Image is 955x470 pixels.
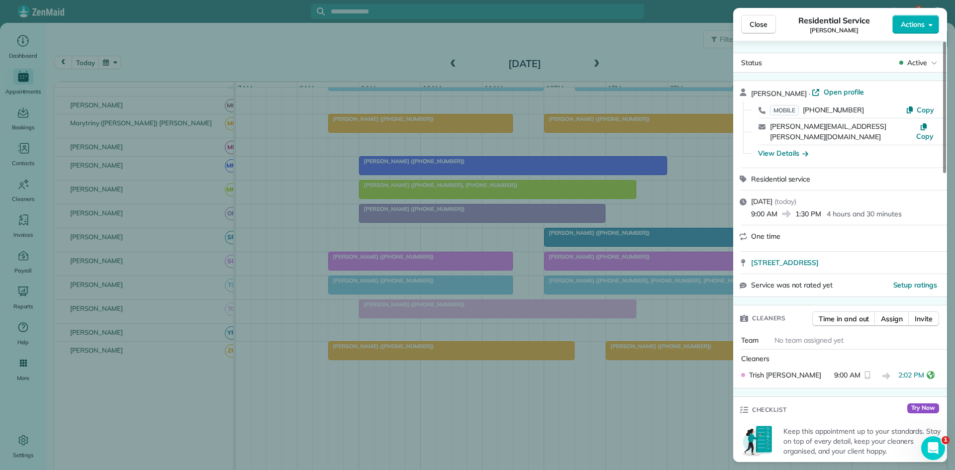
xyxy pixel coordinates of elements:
[810,26,859,34] span: [PERSON_NAME]
[907,403,939,413] span: Try Now
[751,258,819,268] span: [STREET_ADDRESS]
[750,19,767,29] span: Close
[803,105,864,114] span: [PHONE_NUMBER]
[824,87,864,97] span: Open profile
[916,132,934,141] span: Copy
[741,58,762,67] span: Status
[751,175,810,184] span: Residential service
[774,336,844,345] span: No team assigned yet
[795,209,821,219] span: 1:30 PM
[751,232,780,241] span: One time
[783,426,941,456] p: Keep this appointment up to your standards. Stay on top of every detail, keep your cleaners organ...
[751,258,941,268] a: [STREET_ADDRESS]
[901,19,925,29] span: Actions
[741,336,759,345] span: Team
[812,87,864,97] a: Open profile
[916,121,934,141] button: Copy
[741,354,769,363] span: Cleaners
[906,105,934,115] button: Copy
[827,209,901,219] p: 4 hours and 30 minutes
[907,58,927,68] span: Active
[812,311,875,326] button: Time in and out
[819,314,869,324] span: Time in and out
[898,370,924,382] span: 2:02 PM
[915,314,933,324] span: Invite
[807,90,812,97] span: ·
[921,436,945,460] iframe: Intercom live chat
[917,105,934,114] span: Copy
[881,314,903,324] span: Assign
[751,197,772,206] span: [DATE]
[751,89,807,98] span: [PERSON_NAME]
[908,311,939,326] button: Invite
[741,15,776,34] button: Close
[893,281,938,289] span: Setup ratings
[752,405,787,415] span: Checklist
[770,122,886,141] a: [PERSON_NAME][EMAIL_ADDRESS][PERSON_NAME][DOMAIN_NAME]
[751,280,833,290] span: Service was not rated yet
[774,197,796,206] span: ( today )
[752,313,785,323] span: Cleaners
[942,436,950,444] span: 1
[770,105,799,115] span: MOBILE
[758,148,808,158] button: View Details
[751,209,777,219] span: 9:00 AM
[749,370,821,380] span: Trish [PERSON_NAME]
[834,370,860,382] span: 9:00 AM
[798,14,869,26] span: Residential Service
[874,311,909,326] button: Assign
[770,105,864,115] a: MOBILE[PHONE_NUMBER]
[893,280,938,290] button: Setup ratings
